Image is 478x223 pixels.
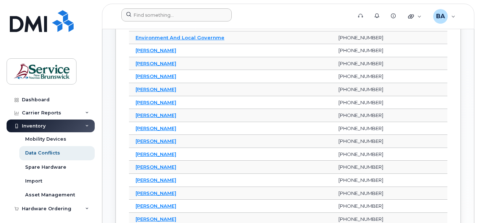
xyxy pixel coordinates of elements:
[136,112,176,118] a: [PERSON_NAME]
[403,9,427,24] div: Quicklinks
[332,187,447,200] td: [PHONE_NUMBER]
[136,164,176,170] a: [PERSON_NAME]
[332,122,447,135] td: [PHONE_NUMBER]
[332,109,447,122] td: [PHONE_NUMBER]
[428,9,461,24] div: Bishop, April (ELG/EGL)
[136,47,176,53] a: [PERSON_NAME]
[136,86,176,92] a: [PERSON_NAME]
[332,174,447,187] td: [PHONE_NUMBER]
[332,96,447,109] td: [PHONE_NUMBER]
[136,151,176,157] a: [PERSON_NAME]
[332,83,447,96] td: [PHONE_NUMBER]
[332,70,447,83] td: [PHONE_NUMBER]
[332,200,447,213] td: [PHONE_NUMBER]
[136,190,176,196] a: [PERSON_NAME]
[136,216,176,222] a: [PERSON_NAME]
[332,148,447,161] td: [PHONE_NUMBER]
[136,60,176,66] a: [PERSON_NAME]
[136,125,176,131] a: [PERSON_NAME]
[332,161,447,174] td: [PHONE_NUMBER]
[136,99,176,105] a: [PERSON_NAME]
[332,135,447,148] td: [PHONE_NUMBER]
[121,8,232,21] input: Find something...
[332,57,447,70] td: [PHONE_NUMBER]
[136,73,176,79] a: [PERSON_NAME]
[136,138,176,144] a: [PERSON_NAME]
[136,177,176,183] a: [PERSON_NAME]
[436,12,445,21] span: BA
[136,203,176,209] a: [PERSON_NAME]
[332,44,447,57] td: [PHONE_NUMBER]
[332,31,447,44] td: [PHONE_NUMBER]
[136,35,224,40] a: Environment And Local Governme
